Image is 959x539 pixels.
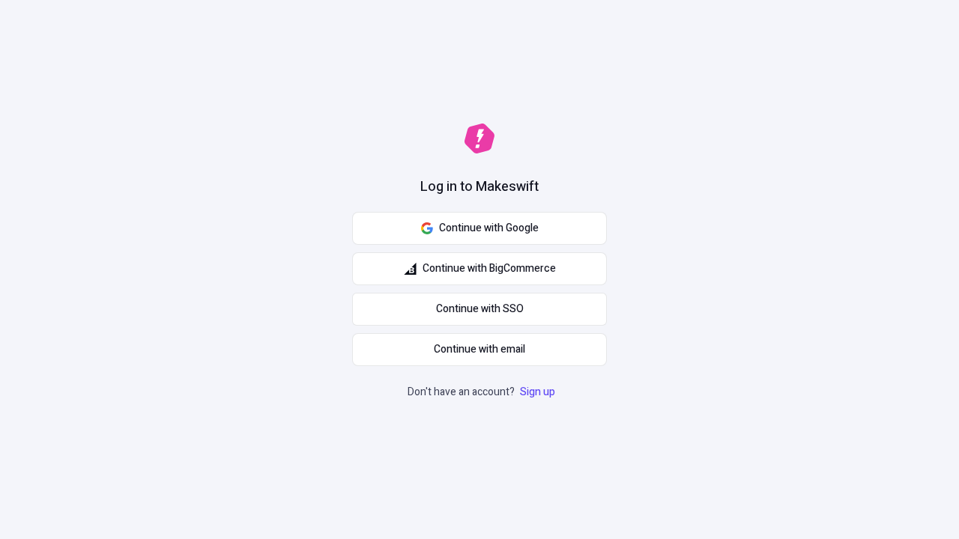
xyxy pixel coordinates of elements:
button: Continue with Google [352,212,607,245]
span: Continue with Google [439,220,539,237]
button: Continue with BigCommerce [352,252,607,285]
span: Continue with BigCommerce [423,261,556,277]
button: Continue with email [352,333,607,366]
p: Don't have an account? [408,384,558,401]
a: Sign up [517,384,558,400]
a: Continue with SSO [352,293,607,326]
h1: Log in to Makeswift [420,177,539,197]
span: Continue with email [434,341,525,358]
